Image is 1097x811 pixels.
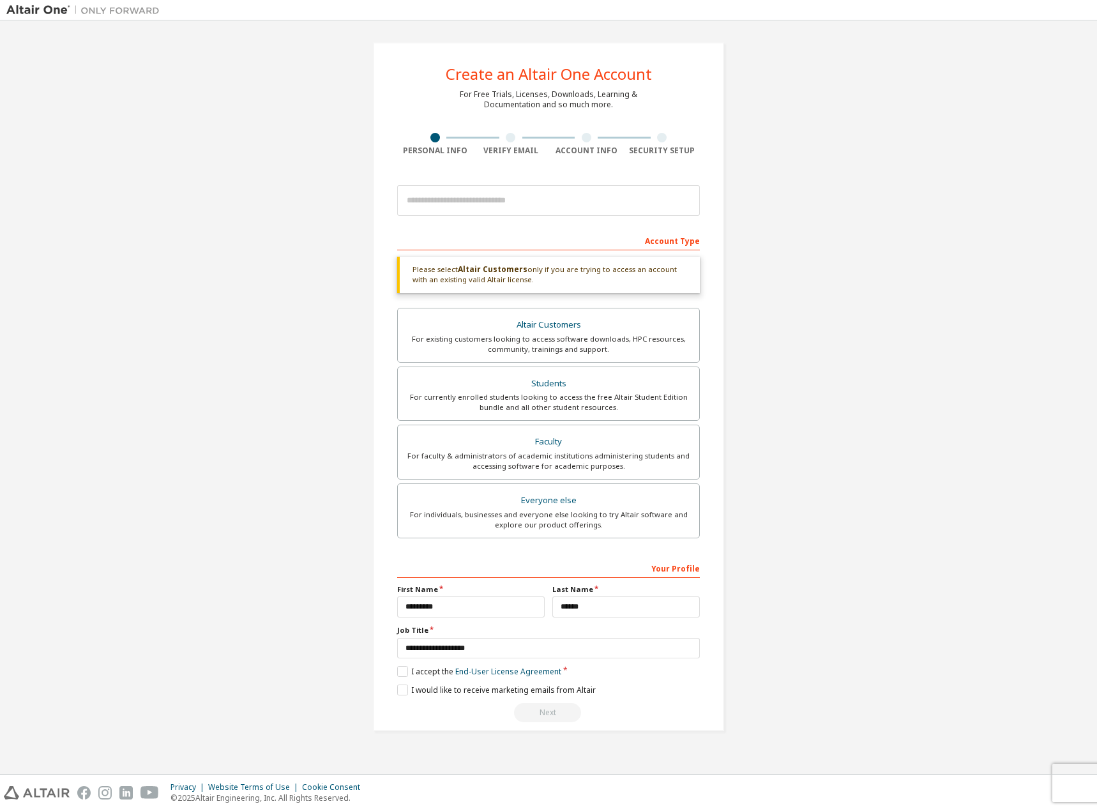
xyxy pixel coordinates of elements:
[397,557,700,578] div: Your Profile
[397,257,700,293] div: Please select only if you are trying to access an account with an existing valid Altair license.
[140,786,159,800] img: youtube.svg
[552,584,700,595] label: Last Name
[624,146,700,156] div: Security Setup
[405,510,692,530] div: For individuals, businesses and everyone else looking to try Altair software and explore our prod...
[208,782,302,792] div: Website Terms of Use
[405,334,692,354] div: For existing customers looking to access software downloads, HPC resources, community, trainings ...
[77,786,91,800] img: facebook.svg
[397,703,700,722] div: Provide a valid email to continue
[405,492,692,510] div: Everyone else
[170,782,208,792] div: Privacy
[405,375,692,393] div: Students
[302,782,368,792] div: Cookie Consent
[458,264,527,275] b: Altair Customers
[405,451,692,471] div: For faculty & administrators of academic institutions administering students and accessing softwa...
[548,146,624,156] div: Account Info
[405,433,692,451] div: Faculty
[119,786,133,800] img: linkedin.svg
[405,392,692,413] div: For currently enrolled students looking to access the free Altair Student Edition bundle and all ...
[98,786,112,800] img: instagram.svg
[397,584,545,595] label: First Name
[4,786,70,800] img: altair_logo.svg
[397,666,561,677] label: I accept the
[397,625,700,635] label: Job Title
[397,685,596,695] label: I would like to receive marketing emails from Altair
[397,146,473,156] div: Personal Info
[473,146,549,156] div: Verify Email
[6,4,166,17] img: Altair One
[405,316,692,334] div: Altair Customers
[455,666,561,677] a: End-User License Agreement
[170,792,368,803] p: © 2025 Altair Engineering, Inc. All Rights Reserved.
[397,230,700,250] div: Account Type
[446,66,652,82] div: Create an Altair One Account
[460,89,637,110] div: For Free Trials, Licenses, Downloads, Learning & Documentation and so much more.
